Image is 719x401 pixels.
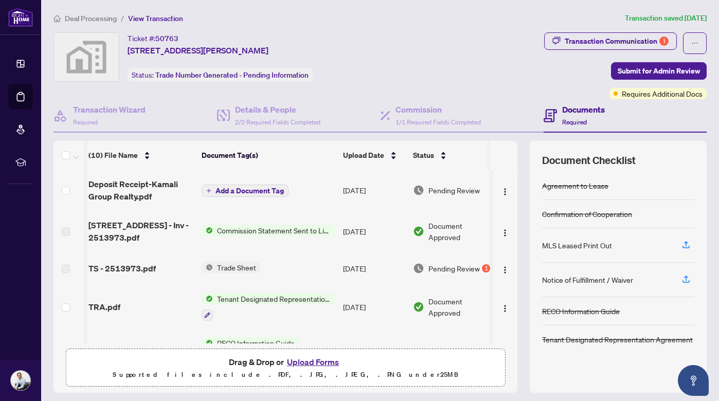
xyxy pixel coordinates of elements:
[542,274,633,285] div: Notice of Fulfillment / Waiver
[413,301,424,313] img: Document Status
[339,252,409,285] td: [DATE]
[659,37,669,46] div: 1
[409,141,496,170] th: Status
[65,14,117,23] span: Deal Processing
[73,369,498,381] p: Supported files include .PDF, .JPG, .JPEG, .PNG under 25 MB
[202,337,299,365] button: Status IconRECO Information Guide
[202,184,289,197] button: Add a Document Tag
[213,225,335,236] span: Commission Statement Sent to Listing Brokerage
[88,262,156,275] span: TS - 2513973.pdf
[501,188,509,196] img: Logo
[155,34,178,43] span: 50763
[235,103,320,116] h4: Details & People
[497,223,513,240] button: Logo
[128,68,313,82] div: Status:
[73,103,146,116] h4: Transaction Wizard
[54,33,119,81] img: svg%3e
[343,150,384,161] span: Upload Date
[428,296,492,318] span: Document Approved
[497,260,513,277] button: Logo
[128,14,183,23] span: View Transaction
[396,118,481,126] span: 1/1 Required Fields Completed
[542,240,612,251] div: MLS Leased Print Out
[542,305,620,317] div: RECO Information Guide
[542,208,632,220] div: Confirmation of Cooperation
[501,266,509,274] img: Logo
[202,225,213,236] img: Status Icon
[128,32,178,44] div: Ticket #:
[497,299,513,315] button: Logo
[339,285,409,329] td: [DATE]
[88,219,193,244] span: [STREET_ADDRESS] - Inv - 2513973.pdf
[428,340,492,362] span: Document Approved
[88,178,193,203] span: Deposit Receipt-Kamali Group Realty.pdf
[428,263,480,274] span: Pending Review
[284,355,342,369] button: Upload Forms
[88,301,120,313] span: TRA.pdf
[53,15,61,22] span: home
[215,187,284,194] span: Add a Document Tag
[413,150,434,161] span: Status
[339,329,409,373] td: [DATE]
[128,44,268,57] span: [STREET_ADDRESS][PERSON_NAME]
[235,118,320,126] span: 2/2 Required Fields Completed
[213,293,335,304] span: Tenant Designated Representation Agreement
[625,12,707,24] article: Transaction saved [DATE]
[339,141,409,170] th: Upload Date
[544,32,677,50] button: Transaction Communication1
[501,229,509,237] img: Logo
[501,304,509,313] img: Logo
[121,12,124,24] li: /
[542,334,693,345] div: Tenant Designated Representation Agreement
[84,141,197,170] th: (10) File Name
[155,70,309,80] span: Trade Number Generated - Pending Information
[542,180,608,191] div: Agreement to Lease
[202,262,260,273] button: Status IconTrade Sheet
[678,365,709,396] button: Open asap
[413,185,424,196] img: Document Status
[206,188,211,193] span: plus
[202,185,289,197] button: Add a Document Tag
[213,262,260,273] span: Trade Sheet
[213,337,299,349] span: RECO Information Guide
[428,185,480,196] span: Pending Review
[542,153,636,168] span: Document Checklist
[8,8,33,27] img: logo
[11,371,30,390] img: Profile Icon
[88,150,138,161] span: (10) File Name
[565,33,669,49] div: Transaction Communication
[413,226,424,237] img: Document Status
[202,262,213,273] img: Status Icon
[562,103,605,116] h4: Documents
[396,103,481,116] h4: Commission
[482,264,490,272] div: 1
[202,293,213,304] img: Status Icon
[73,118,98,126] span: Required
[691,40,698,47] span: ellipsis
[622,88,703,99] span: Requires Additional Docs
[413,263,424,274] img: Document Status
[618,63,700,79] span: Submit for Admin Review
[339,170,409,211] td: [DATE]
[197,141,339,170] th: Document Tag(s)
[339,211,409,252] td: [DATE]
[428,220,492,243] span: Document Approved
[66,349,505,387] span: Drag & Drop orUpload FormsSupported files include .PDF, .JPG, .JPEG, .PNG under25MB
[611,62,707,80] button: Submit for Admin Review
[202,225,335,236] button: Status IconCommission Statement Sent to Listing Brokerage
[229,355,342,369] span: Drag & Drop or
[562,118,587,126] span: Required
[202,293,335,321] button: Status IconTenant Designated Representation Agreement
[202,337,213,349] img: Status Icon
[497,182,513,198] button: Logo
